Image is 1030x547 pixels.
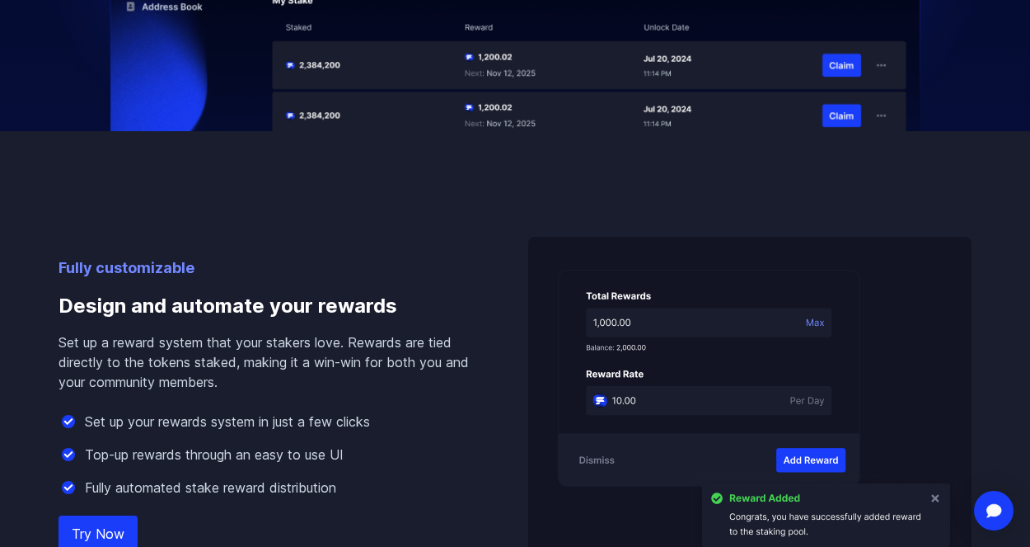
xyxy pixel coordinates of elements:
[59,280,475,332] h3: Design and automate your rewards
[974,491,1014,530] div: Open Intercom Messenger
[85,412,370,431] p: Set up your rewards system in just a few clicks
[85,445,344,464] p: Top-up rewards through an easy to use UI
[59,257,475,280] p: Fully customizable
[59,332,475,392] p: Set up a reward system that your stakers love. Rewards are tied directly to the tokens staked, ma...
[85,478,336,497] p: Fully automated stake reward distribution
